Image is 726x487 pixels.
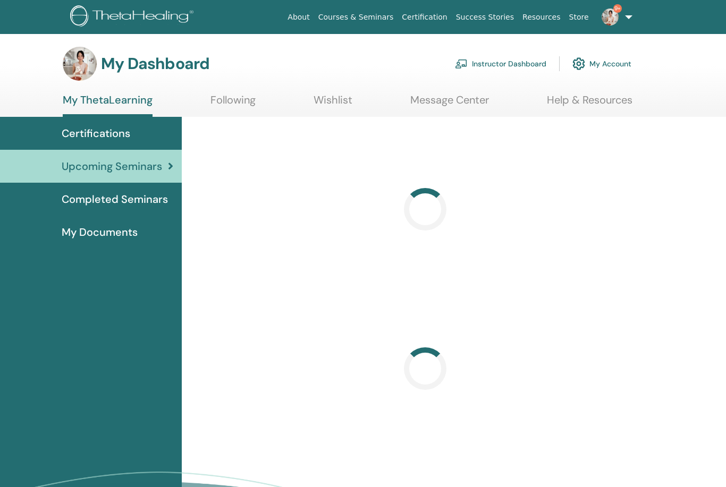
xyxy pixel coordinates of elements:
img: chalkboard-teacher.svg [455,59,468,69]
a: About [283,7,314,27]
a: Resources [518,7,565,27]
span: 9+ [613,4,622,13]
a: My Account [572,52,631,75]
a: Courses & Seminars [314,7,398,27]
a: My ThetaLearning [63,93,153,117]
img: cog.svg [572,55,585,73]
h3: My Dashboard [101,54,209,73]
span: Upcoming Seminars [62,158,162,174]
span: Certifications [62,125,130,141]
img: default.jpg [602,8,619,25]
span: My Documents [62,224,138,240]
a: Certification [398,7,451,27]
span: Completed Seminars [62,191,168,207]
a: Success Stories [452,7,518,27]
a: Instructor Dashboard [455,52,546,75]
img: default.jpg [63,47,97,81]
img: logo.png [70,5,197,29]
a: Store [565,7,593,27]
a: Help & Resources [547,93,632,114]
a: Following [210,93,256,114]
a: Wishlist [314,93,352,114]
a: Message Center [410,93,489,114]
